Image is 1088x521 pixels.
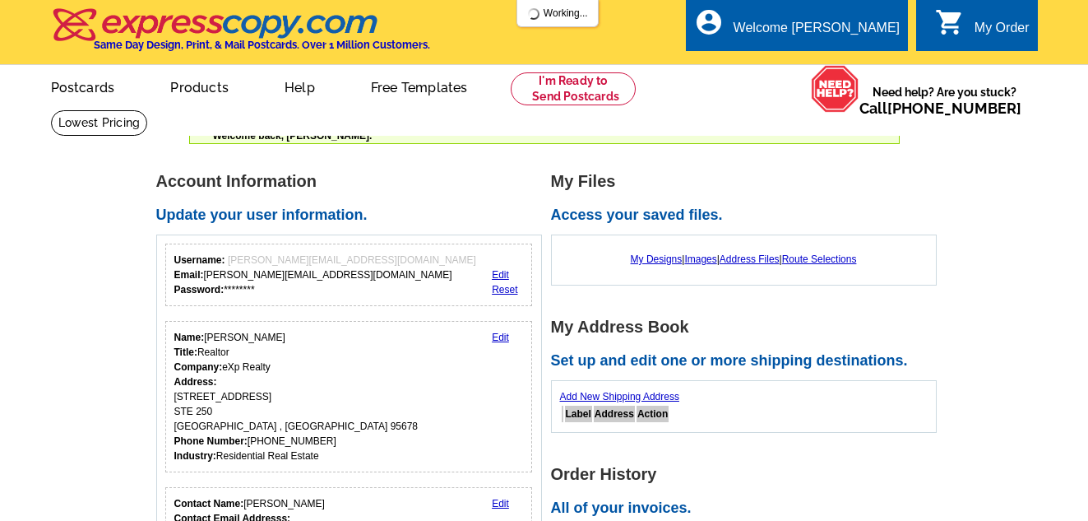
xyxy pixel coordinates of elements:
[156,207,551,225] h2: Update your user information.
[174,435,248,447] strong: Phone Number:
[174,450,216,462] strong: Industry:
[551,173,946,190] h1: My Files
[935,18,1030,39] a: shopping_cart My Order
[174,330,419,463] div: [PERSON_NAME] Realtor eXp Realty [STREET_ADDRESS] STE 250 [GEOGRAPHIC_DATA] , [GEOGRAPHIC_DATA] 9...
[811,65,859,113] img: help
[213,130,373,142] span: Welcome back, [PERSON_NAME].
[174,269,204,281] strong: Email:
[637,406,669,422] th: Action
[156,173,551,190] h1: Account Information
[684,254,716,265] a: Images
[782,254,857,265] a: Route Selections
[174,284,225,295] strong: Password:
[94,39,430,51] h4: Same Day Design, Print, & Mail Postcards. Over 1 Million Customers.
[492,284,517,295] a: Reset
[551,466,946,483] h1: Order History
[560,244,928,275] div: | | |
[859,100,1021,117] span: Call
[565,406,592,422] th: Label
[174,254,225,266] strong: Username:
[694,7,724,37] i: account_circle
[492,269,509,281] a: Edit
[228,254,476,266] span: [PERSON_NAME][EMAIL_ADDRESS][DOMAIN_NAME]
[720,254,780,265] a: Address Files
[51,20,430,51] a: Same Day Design, Print, & Mail Postcards. Over 1 Million Customers.
[174,376,217,388] strong: Address:
[734,21,900,44] div: Welcome [PERSON_NAME]
[551,319,946,336] h1: My Address Book
[551,500,946,518] h2: All of your invoices.
[551,207,946,225] h2: Access your saved files.
[631,254,683,265] a: My Designs
[174,361,223,373] strong: Company:
[345,67,494,105] a: Free Templates
[492,332,509,343] a: Edit
[144,67,255,105] a: Products
[174,498,244,509] strong: Contact Name:
[174,347,197,358] strong: Title:
[174,332,205,343] strong: Name:
[492,498,509,509] a: Edit
[551,352,946,370] h2: Set up and edit one or more shipping destinations.
[594,406,635,422] th: Address
[165,244,533,306] div: Your login information.
[165,321,533,472] div: Your personal details.
[174,253,476,297] div: [PERSON_NAME][EMAIL_ADDRESS][DOMAIN_NAME] ********
[25,67,141,105] a: Postcards
[935,7,965,37] i: shopping_cart
[560,391,679,402] a: Add New Shipping Address
[258,67,341,105] a: Help
[975,21,1030,44] div: My Order
[527,7,540,21] img: loading...
[887,100,1021,117] a: [PHONE_NUMBER]
[859,84,1030,117] span: Need help? Are you stuck?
